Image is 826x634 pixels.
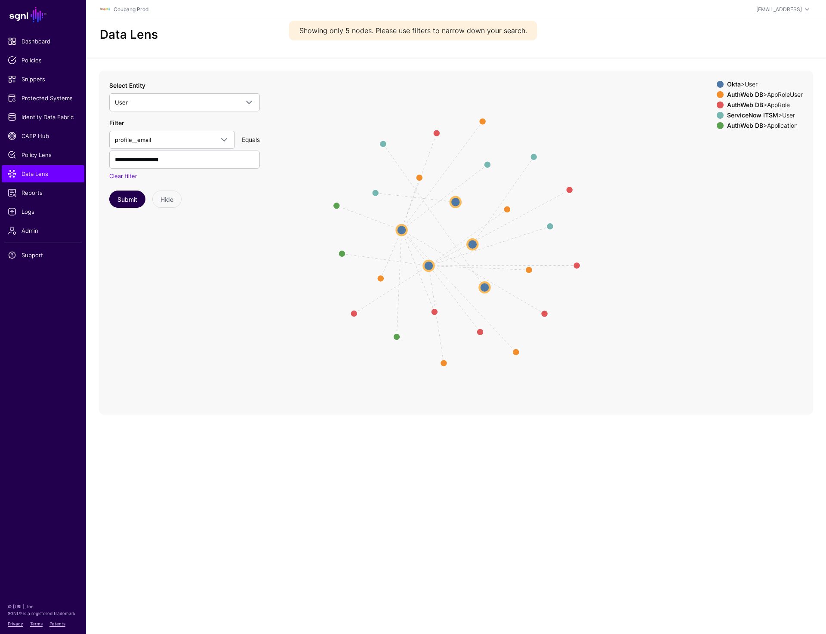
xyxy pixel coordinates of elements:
[152,191,182,208] button: Hide
[109,191,145,208] button: Submit
[727,91,763,98] strong: AuthWeb DB
[2,165,84,182] a: Data Lens
[289,21,537,40] div: Showing only 5 nodes. Please use filters to narrow down your search.
[727,80,741,88] strong: Okta
[2,203,84,220] a: Logs
[2,89,84,107] a: Protected Systems
[756,6,802,13] div: [EMAIL_ADDRESS]
[2,71,84,88] a: Snippets
[8,132,78,140] span: CAEP Hub
[8,75,78,83] span: Snippets
[115,136,151,143] span: profile__email
[8,621,23,626] a: Privacy
[2,184,84,201] a: Reports
[238,135,263,144] div: Equals
[109,81,145,90] label: Select Entity
[2,127,84,145] a: CAEP Hub
[8,610,78,617] p: SGNL® is a registered trademark
[727,122,763,129] strong: AuthWeb DB
[115,99,128,106] span: User
[2,52,84,69] a: Policies
[8,169,78,178] span: Data Lens
[8,113,78,121] span: Identity Data Fabric
[100,28,158,42] h2: Data Lens
[2,33,84,50] a: Dashboard
[100,4,110,15] img: svg+xml;base64,PHN2ZyBpZD0iTG9nbyIgeG1sbnM9Imh0dHA6Ly93d3cudzMub3JnLzIwMDAvc3ZnIiB3aWR0aD0iMTIxLj...
[725,91,804,98] div: > AppRoleUser
[109,118,124,127] label: Filter
[8,56,78,65] span: Policies
[725,81,804,88] div: > User
[725,112,804,119] div: > User
[109,172,137,179] a: Clear filter
[8,37,78,46] span: Dashboard
[49,621,65,626] a: Patents
[8,251,78,259] span: Support
[725,122,804,129] div: > Application
[727,101,763,108] strong: AuthWeb DB
[2,108,84,126] a: Identity Data Fabric
[8,94,78,102] span: Protected Systems
[2,222,84,239] a: Admin
[2,146,84,163] a: Policy Lens
[8,207,78,216] span: Logs
[8,603,78,610] p: © [URL], Inc
[727,111,778,119] strong: ServiceNow ITSM
[8,188,78,197] span: Reports
[114,6,148,12] a: Coupang Prod
[8,226,78,235] span: Admin
[5,5,81,24] a: SGNL
[8,151,78,159] span: Policy Lens
[30,621,43,626] a: Terms
[725,102,804,108] div: > AppRole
